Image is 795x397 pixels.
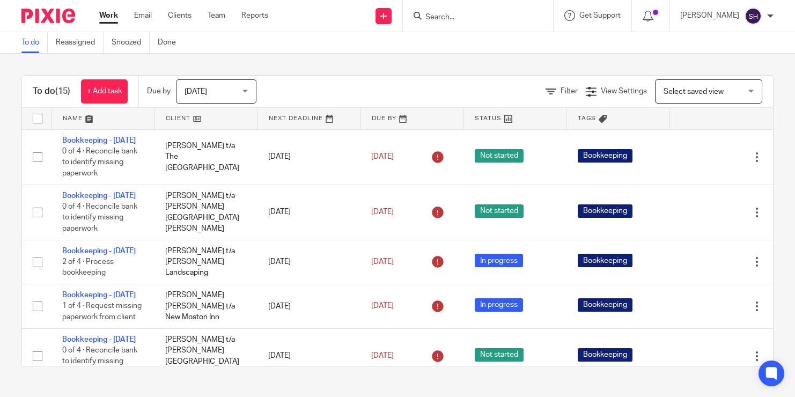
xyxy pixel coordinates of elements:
span: Not started [475,348,524,362]
span: Bookkeeping [578,149,632,163]
td: [PERSON_NAME] [PERSON_NAME] t/a New Moston Inn [154,284,257,328]
td: [DATE] [257,129,360,185]
a: Bookkeeping - [DATE] [62,137,136,144]
a: Bookkeeping - [DATE] [62,336,136,343]
span: [DATE] [371,153,394,160]
span: Bookkeeping [578,348,632,362]
span: [DATE] [371,208,394,216]
a: Email [134,10,152,21]
td: [PERSON_NAME] t/a The [GEOGRAPHIC_DATA] [154,129,257,185]
span: Not started [475,149,524,163]
a: Bookkeeping - [DATE] [62,247,136,255]
span: [DATE] [371,352,394,359]
img: Pixie [21,9,75,23]
a: Done [158,32,184,53]
span: 0 of 4 · Reconcile bank to identify missing paperwork [62,347,137,376]
td: [DATE] [257,284,360,328]
td: [PERSON_NAME] t/a [PERSON_NAME][GEOGRAPHIC_DATA][PERSON_NAME] [154,328,257,384]
span: Bookkeeping [578,298,632,312]
td: [PERSON_NAME] t/a [PERSON_NAME] Landscaping [154,240,257,284]
a: Reports [241,10,268,21]
span: In progress [475,298,523,312]
a: Work [99,10,118,21]
td: [DATE] [257,185,360,240]
span: 2 of 4 · Process bookkeeping [62,258,114,277]
span: 1 of 4 · Request missing paperwork from client [62,303,142,321]
span: View Settings [601,87,647,95]
span: (15) [55,87,70,95]
td: [PERSON_NAME] t/a [PERSON_NAME][GEOGRAPHIC_DATA][PERSON_NAME] [154,185,257,240]
a: To do [21,32,48,53]
span: 0 of 4 · Reconcile bank to identify missing paperwork [62,203,137,232]
a: Bookkeeping - [DATE] [62,291,136,299]
h1: To do [33,86,70,97]
td: [DATE] [257,328,360,384]
a: Reassigned [56,32,104,53]
a: Bookkeeping - [DATE] [62,192,136,200]
td: [DATE] [257,240,360,284]
span: [DATE] [371,258,394,266]
span: Filter [561,87,578,95]
a: + Add task [81,79,128,104]
span: Bookkeeping [578,254,632,267]
a: Clients [168,10,192,21]
span: Not started [475,204,524,218]
span: 0 of 4 · Reconcile bank to identify missing paperwork [62,148,137,177]
span: [DATE] [185,88,207,95]
span: Tags [578,115,596,121]
span: [DATE] [371,303,394,310]
img: svg%3E [745,8,762,25]
input: Search [424,13,521,23]
span: Get Support [579,12,621,19]
span: Select saved view [664,88,724,95]
p: [PERSON_NAME] [680,10,739,21]
span: Bookkeeping [578,204,632,218]
span: In progress [475,254,523,267]
p: Due by [147,86,171,97]
a: Team [208,10,225,21]
a: Snoozed [112,32,150,53]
